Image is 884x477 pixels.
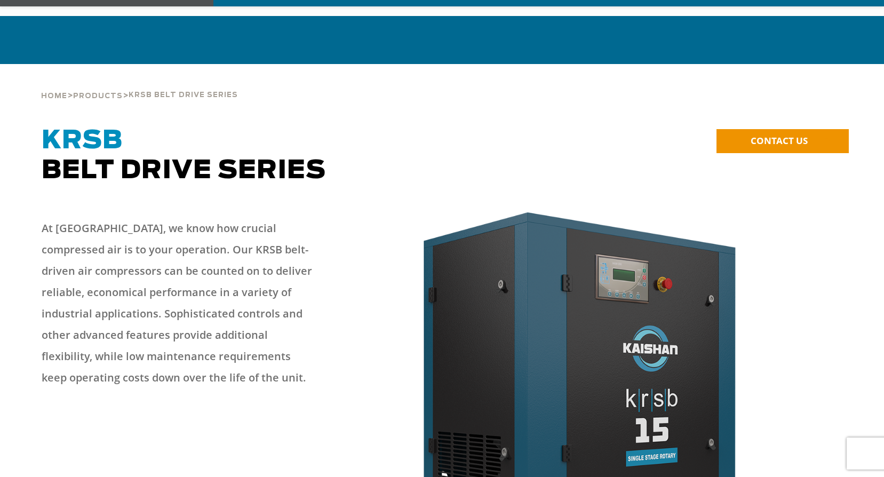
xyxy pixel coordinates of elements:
[42,128,123,154] span: KRSB
[41,93,67,100] span: Home
[129,92,238,99] span: krsb belt drive series
[73,91,123,100] a: Products
[73,93,123,100] span: Products
[42,218,318,388] p: At [GEOGRAPHIC_DATA], we know how crucial compressed air is to your operation. Our KRSB belt-driv...
[41,91,67,100] a: Home
[41,64,238,105] div: > >
[716,129,849,153] a: CONTACT US
[42,128,326,184] span: Belt Drive Series
[751,134,808,147] span: CONTACT US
